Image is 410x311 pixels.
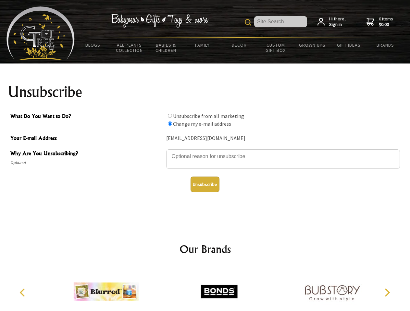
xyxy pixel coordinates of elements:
[173,121,231,127] label: Change my e-mail address
[16,285,31,300] button: Previous
[10,134,163,144] span: Your E-mail Address
[294,38,330,52] a: Grown Ups
[166,133,400,144] div: [EMAIL_ADDRESS][DOMAIN_NAME]
[184,38,221,52] a: Family
[168,114,172,118] input: What Do You Want to Do?
[75,38,111,52] a: BLOGS
[245,19,251,26] img: product search
[329,16,346,28] span: Hi there,
[221,38,257,52] a: Decor
[329,22,346,28] strong: Sign in
[379,22,393,28] strong: $0.00
[191,177,219,192] button: Unsubscribe
[367,38,404,52] a: Brands
[367,16,393,28] a: 0 items$0.00
[254,16,307,27] input: Site Search
[168,121,172,126] input: What Do You Want to Do?
[6,6,75,60] img: Babyware - Gifts - Toys and more...
[380,285,394,300] button: Next
[317,16,346,28] a: Hi there,Sign in
[8,84,403,100] h1: Unsubscribe
[166,149,400,169] textarea: Why Are You Unsubscribing?
[173,113,244,119] label: Unsubscribe from all marketing
[10,159,163,167] span: Optional
[10,112,163,121] span: What Do You Want to Do?
[111,38,148,57] a: All Plants Collection
[10,149,163,159] span: Why Are You Unsubscribing?
[148,38,184,57] a: Babies & Children
[330,38,367,52] a: Gift Ideas
[379,16,393,28] span: 0 items
[257,38,294,57] a: Custom Gift Box
[111,14,208,28] img: Babywear - Gifts - Toys & more
[13,241,397,257] h2: Our Brands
